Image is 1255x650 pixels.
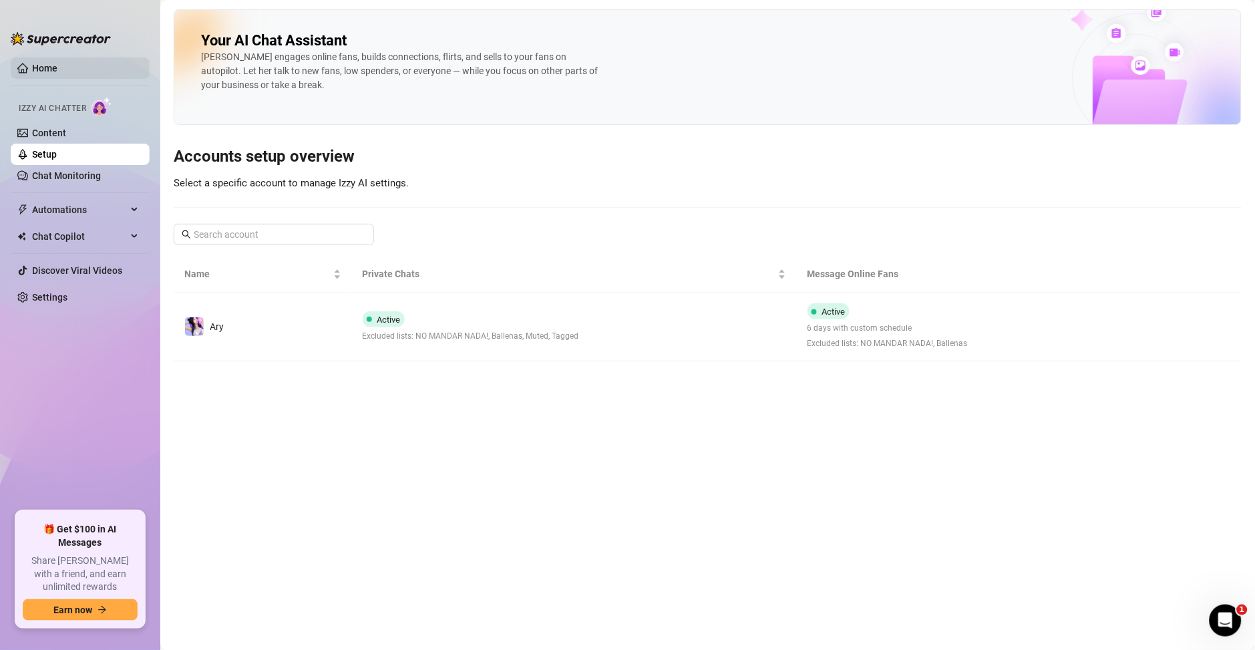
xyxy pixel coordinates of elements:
[174,177,409,189] span: Select a specific account to manage Izzy AI settings.
[32,226,127,247] span: Chat Copilot
[32,170,101,181] a: Chat Monitoring
[23,599,138,621] button: Earn nowarrow-right
[808,337,968,350] span: Excluded lists: NO MANDAR NADA!, Ballenas
[17,204,28,215] span: thunderbolt
[363,267,775,281] span: Private Chats
[23,523,138,549] span: 🎁 Get $100 in AI Messages
[32,128,66,138] a: Content
[377,315,401,325] span: Active
[1237,605,1248,615] span: 1
[32,63,57,73] a: Home
[185,317,204,336] img: Ary
[32,199,127,220] span: Automations
[17,232,26,241] img: Chat Copilot
[182,230,191,239] span: search
[194,227,355,242] input: Search account
[797,256,1093,293] th: Message Online Fans
[98,605,107,615] span: arrow-right
[19,102,86,115] span: Izzy AI Chatter
[92,97,112,116] img: AI Chatter
[363,330,579,343] span: Excluded lists: NO MANDAR NADA!, Ballenas, Muted, Tagged
[201,31,347,50] h2: Your AI Chat Assistant
[53,605,92,615] span: Earn now
[174,146,1242,168] h3: Accounts setup overview
[32,292,67,303] a: Settings
[352,256,797,293] th: Private Chats
[184,267,331,281] span: Name
[1210,605,1242,637] iframe: Intercom live chat
[808,322,968,335] span: 6 days with custom schedule
[174,256,352,293] th: Name
[11,32,111,45] img: logo-BBDzfeDw.svg
[32,149,57,160] a: Setup
[201,50,602,92] div: [PERSON_NAME] engages online fans, builds connections, flirts, and sells to your fans on autopilo...
[822,307,846,317] span: Active
[210,321,224,332] span: Ary
[23,554,138,594] span: Share [PERSON_NAME] with a friend, and earn unlimited rewards
[32,265,122,276] a: Discover Viral Videos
